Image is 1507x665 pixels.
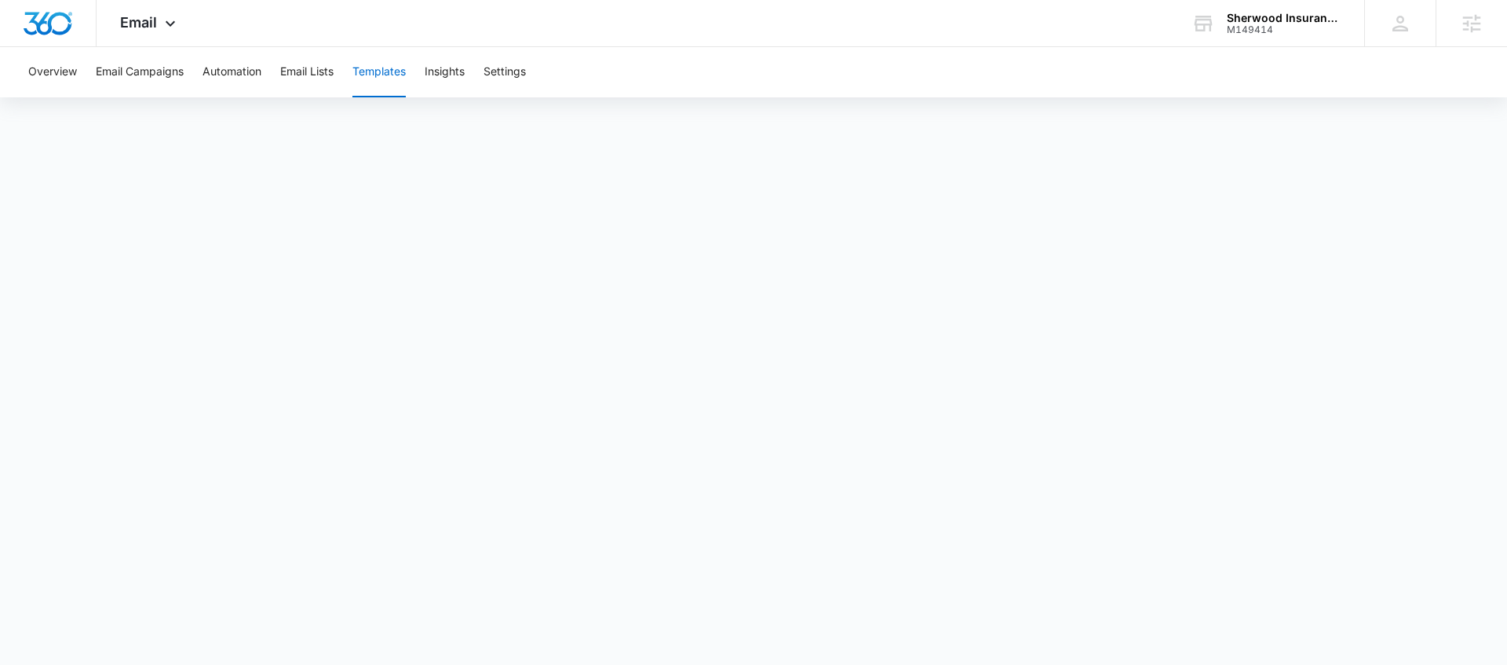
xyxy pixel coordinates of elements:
div: account name [1227,12,1341,24]
button: Automation [203,47,261,97]
span: Email [120,14,157,31]
button: Insights [425,47,465,97]
button: Overview [28,47,77,97]
button: Settings [483,47,526,97]
button: Templates [352,47,406,97]
div: account id [1227,24,1341,35]
button: Email Campaigns [96,47,184,97]
button: Email Lists [280,47,334,97]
